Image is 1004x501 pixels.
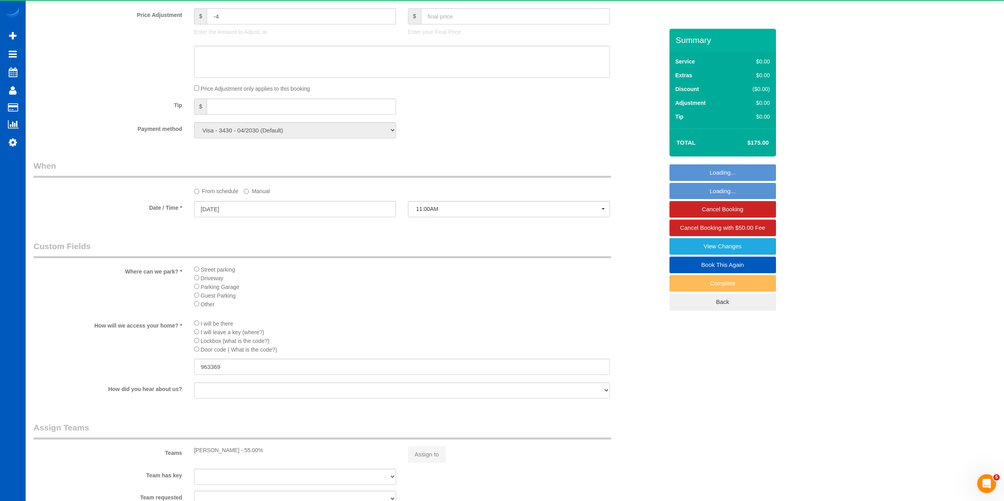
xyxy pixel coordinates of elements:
label: Teams [28,446,188,457]
p: Enter the Amount to Adjust, or [194,28,396,36]
div: [PERSON_NAME] - 55.00% [194,446,396,454]
span: Price Adjustment only applies to this booking [201,86,310,92]
input: Manual [244,189,249,194]
label: Team has key [28,469,188,479]
span: Lockbox (what is the code?) [201,338,269,344]
span: Cancel Booking with $50.00 Fee [680,224,765,231]
p: Enter your Final Price [408,28,610,36]
div: $0.00 [736,99,770,107]
h3: Summary [676,35,772,45]
a: Book This Again [669,257,776,273]
span: 5 [993,474,1000,481]
iframe: Intercom live chat [977,474,996,493]
label: Service [675,58,695,65]
span: Street parking [201,266,235,273]
legend: When [34,160,611,178]
a: Cancel Booking [669,201,776,218]
label: Tip [675,113,684,121]
a: Cancel Booking with $50.00 Fee [669,220,776,236]
label: Tip [28,99,188,109]
label: Date / Time * [28,201,188,212]
span: Other [201,301,215,307]
label: Payment method [28,122,188,133]
legend: Assign Teams [34,422,611,440]
span: I will leave a key (where?) [201,329,264,335]
span: I will be there [201,320,233,327]
label: Extras [675,71,692,79]
span: Parking Garage [201,284,239,290]
label: Adjustment [675,99,706,107]
span: Door code ( What is the code?) [201,346,277,353]
div: $0.00 [736,71,770,79]
label: Price Adjustment [28,8,188,19]
span: $ [408,8,421,24]
button: 11:00AM [408,201,610,217]
a: View Changes [669,238,776,255]
a: Back [669,294,776,310]
div: $0.00 [736,113,770,121]
label: From schedule [194,184,239,195]
div: ($0.00) [736,85,770,93]
strong: Total [677,139,696,146]
span: 11:00AM [416,206,602,212]
input: MM/DD/YYYY [194,201,396,217]
h4: $175.00 [724,140,768,146]
span: $ [194,8,207,24]
span: Driveway [201,275,224,281]
input: From schedule [194,189,199,194]
legend: Custom Fields [34,240,611,258]
span: $ [194,99,207,115]
span: Guest Parking [201,292,236,299]
input: final price [421,8,610,24]
label: Discount [675,85,699,93]
img: Automaid Logo [5,8,21,19]
label: Where can we park? * [28,265,188,276]
label: Manual [244,184,270,195]
div: $0.00 [736,58,770,65]
label: How will we access your home? * [28,319,188,330]
label: How did you hear about us? [28,382,188,393]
